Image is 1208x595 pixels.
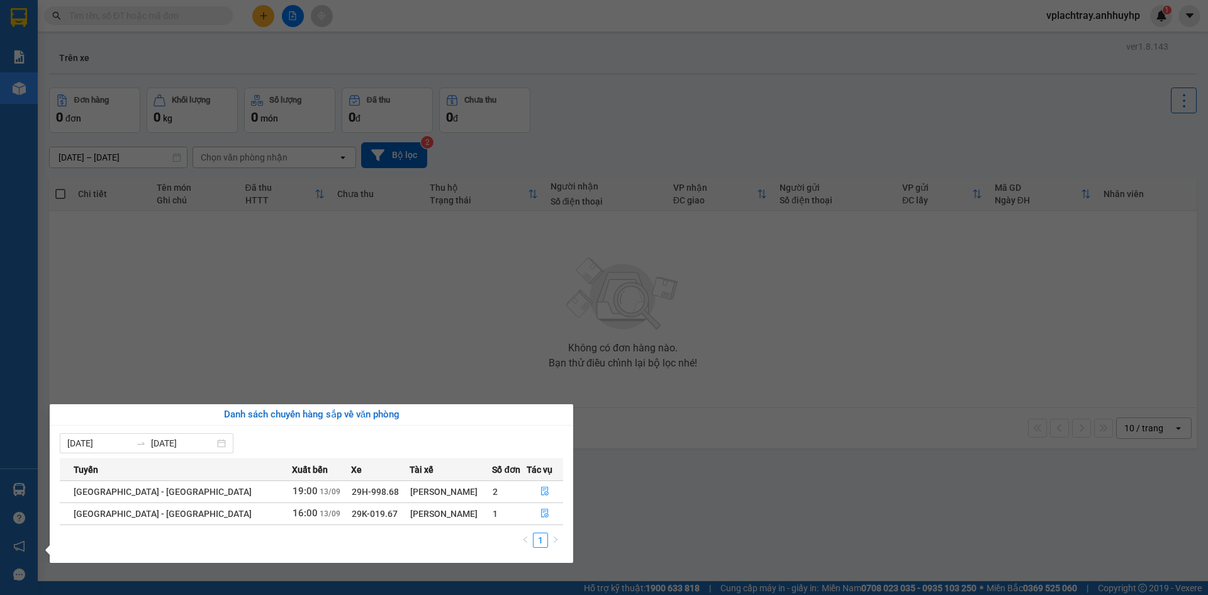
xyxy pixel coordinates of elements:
[60,407,563,422] div: Danh sách chuyến hàng sắp về văn phòng
[492,463,520,477] span: Số đơn
[67,436,131,450] input: Từ ngày
[74,487,252,497] span: [GEOGRAPHIC_DATA] - [GEOGRAPHIC_DATA]
[527,482,562,502] button: file-done
[352,509,398,519] span: 29K-019.67
[410,485,491,499] div: [PERSON_NAME]
[522,536,529,543] span: left
[540,487,549,497] span: file-done
[320,487,340,496] span: 13/09
[548,533,563,548] li: Next Page
[320,509,340,518] span: 13/09
[292,463,328,477] span: Xuất bến
[518,533,533,548] li: Previous Page
[493,509,498,519] span: 1
[540,509,549,519] span: file-done
[534,533,547,547] a: 1
[351,463,362,477] span: Xe
[151,436,215,450] input: Đến ngày
[293,485,318,497] span: 19:00
[533,533,548,548] li: 1
[410,507,491,521] div: [PERSON_NAME]
[527,504,562,524] button: file-done
[493,487,498,497] span: 2
[410,463,433,477] span: Tài xế
[527,463,552,477] span: Tác vụ
[293,507,318,519] span: 16:00
[136,438,146,448] span: to
[548,533,563,548] button: right
[352,487,399,497] span: 29H-998.68
[136,438,146,448] span: swap-right
[74,509,252,519] span: [GEOGRAPHIC_DATA] - [GEOGRAPHIC_DATA]
[552,536,559,543] span: right
[518,533,533,548] button: left
[74,463,98,477] span: Tuyến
